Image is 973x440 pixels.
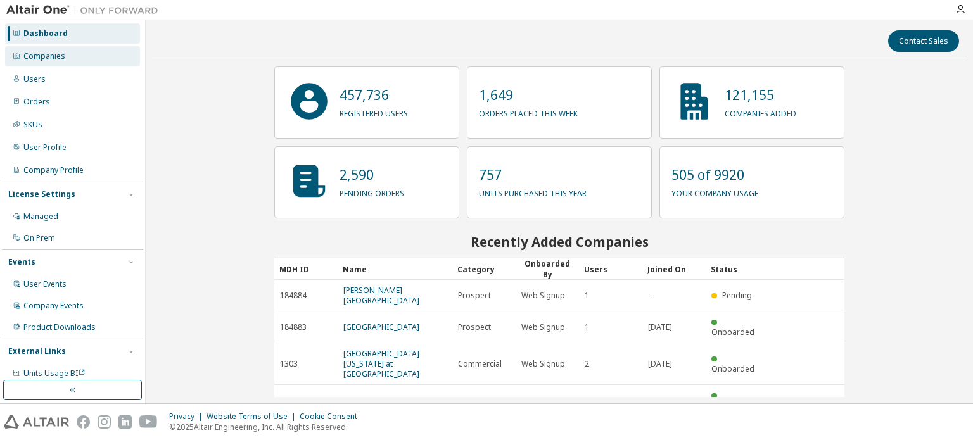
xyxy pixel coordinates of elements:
span: Web Signup [521,291,565,301]
img: altair_logo.svg [4,415,69,429]
p: units purchased this year [479,184,587,199]
img: Altair One [6,4,165,16]
div: User Profile [23,142,67,153]
span: Prospect [458,291,491,301]
span: -- [648,291,653,301]
div: Onboarded By [521,258,574,280]
p: 457,736 [340,85,408,104]
div: Users [584,259,637,279]
span: Onboarded [711,327,754,337]
div: Privacy [169,412,207,422]
div: Status [711,259,764,279]
p: your company usage [671,184,758,199]
p: © 2025 Altair Engineering, Inc. All Rights Reserved. [169,422,365,432]
span: Commercial [458,359,502,369]
p: 757 [479,165,587,184]
a: Sonos, Inc. [343,395,383,406]
span: Units Usage BI [23,368,86,379]
div: User Events [23,279,67,289]
span: [DATE] [648,322,672,332]
div: Company Events [23,301,84,311]
div: Website Terms of Use [207,412,300,422]
span: 19331 [280,396,302,406]
div: Companies [23,51,65,61]
h2: Recently Added Companies [274,234,844,250]
p: 2,590 [340,165,404,184]
span: 1303 [280,359,298,369]
div: Users [23,74,46,84]
div: External Links [8,346,66,356]
div: On Prem [23,233,55,243]
span: Prospect [458,322,491,332]
p: pending orders [340,184,404,199]
div: Orders [23,97,50,107]
div: Events [8,257,35,267]
span: Pending [722,290,752,301]
span: 184883 [280,322,307,332]
img: instagram.svg [98,415,111,429]
p: companies added [725,104,796,119]
span: Web Signup [521,359,565,369]
p: 505 of 9920 [671,165,758,184]
div: Dashboard [23,28,68,39]
span: [DATE] [648,396,672,406]
img: youtube.svg [139,415,158,429]
p: 1,649 [479,85,578,104]
div: Category [457,259,511,279]
a: [GEOGRAPHIC_DATA][US_STATE] at [GEOGRAPHIC_DATA] [343,348,419,379]
span: Altair Cloud [521,396,564,406]
img: linkedin.svg [118,415,132,429]
span: Onboarded [711,363,754,374]
p: registered users [340,104,408,119]
span: Web Signup [521,322,565,332]
div: Product Downloads [23,322,96,332]
span: 1 [585,291,589,301]
div: Joined On [647,259,701,279]
div: SKUs [23,120,42,130]
a: [GEOGRAPHIC_DATA] [343,322,419,332]
span: 184884 [280,291,307,301]
span: [DATE] [648,359,672,369]
div: License Settings [8,189,75,199]
div: Managed [23,211,58,222]
div: Name [343,259,448,279]
span: 1 [585,396,589,406]
p: orders placed this week [479,104,578,119]
p: 121,155 [725,85,796,104]
div: Cookie Consent [300,412,365,422]
a: [PERSON_NAME][GEOGRAPHIC_DATA] [343,285,419,306]
span: 2 [585,359,589,369]
span: Prospect [458,396,491,406]
div: MDH ID [279,259,333,279]
img: facebook.svg [77,415,90,429]
button: Contact Sales [888,30,959,52]
div: Company Profile [23,165,84,175]
span: 1 [585,322,589,332]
